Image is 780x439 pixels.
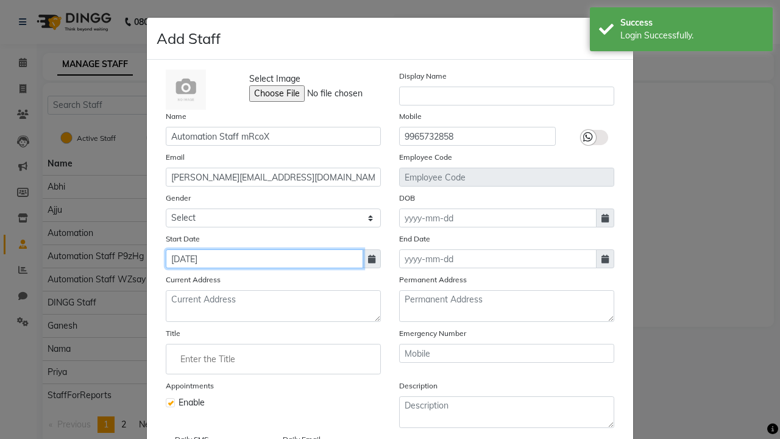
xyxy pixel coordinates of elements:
[166,127,381,146] input: Name
[166,193,191,204] label: Gender
[399,380,438,391] label: Description
[399,193,415,204] label: DOB
[399,168,614,187] input: Employee Code
[166,152,185,163] label: Email
[399,234,430,244] label: End Date
[399,249,597,268] input: yyyy-mm-dd
[399,344,614,363] input: Mobile
[620,16,764,29] div: Success
[399,71,447,82] label: Display Name
[399,328,466,339] label: Emergency Number
[166,70,206,110] img: Cinque Terre
[166,111,186,122] label: Name
[157,27,221,49] h4: Add Staff
[399,274,467,285] label: Permanent Address
[166,328,180,339] label: Title
[179,396,205,409] span: Enable
[249,73,300,85] span: Select Image
[166,380,214,391] label: Appointments
[171,347,375,371] input: Enter the Title
[166,168,381,187] input: Email
[166,274,221,285] label: Current Address
[399,209,597,227] input: yyyy-mm-dd
[620,29,764,42] div: Login Successfully.
[399,127,556,146] input: Mobile
[166,234,200,244] label: Start Date
[399,152,452,163] label: Employee Code
[249,85,415,102] input: Select Image
[166,249,363,268] input: yyyy-mm-dd
[399,111,422,122] label: Mobile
